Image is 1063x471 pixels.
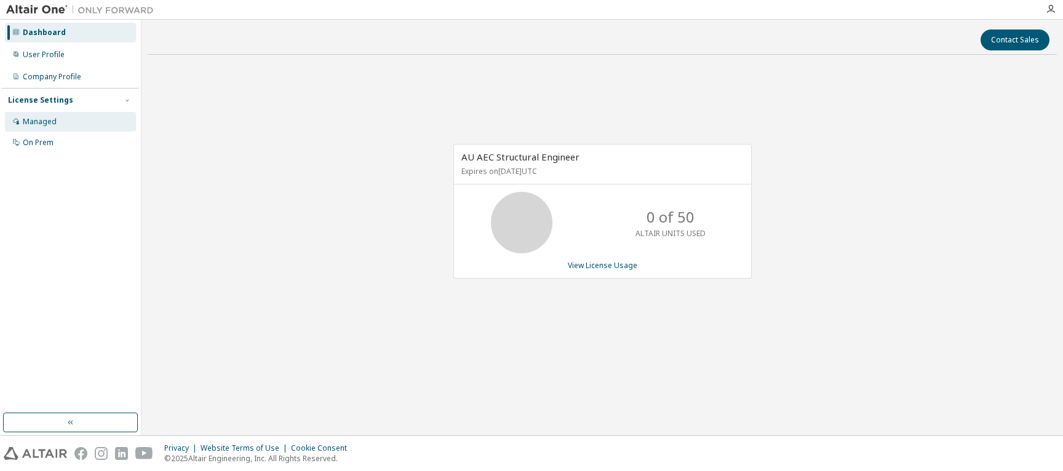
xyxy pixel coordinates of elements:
[291,443,354,453] div: Cookie Consent
[23,138,54,148] div: On Prem
[461,166,741,176] p: Expires on [DATE] UTC
[4,447,67,460] img: altair_logo.svg
[74,447,87,460] img: facebook.svg
[8,95,73,105] div: License Settings
[164,443,201,453] div: Privacy
[23,72,81,82] div: Company Profile
[23,28,66,38] div: Dashboard
[95,447,108,460] img: instagram.svg
[201,443,291,453] div: Website Terms of Use
[568,260,637,271] a: View License Usage
[164,453,354,464] p: © 2025 Altair Engineering, Inc. All Rights Reserved.
[981,30,1049,50] button: Contact Sales
[115,447,128,460] img: linkedin.svg
[461,151,579,163] span: AU AEC Structural Engineer
[647,207,695,228] p: 0 of 50
[23,50,65,60] div: User Profile
[6,4,160,16] img: Altair One
[23,117,57,127] div: Managed
[635,228,706,239] p: ALTAIR UNITS USED
[135,447,153,460] img: youtube.svg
